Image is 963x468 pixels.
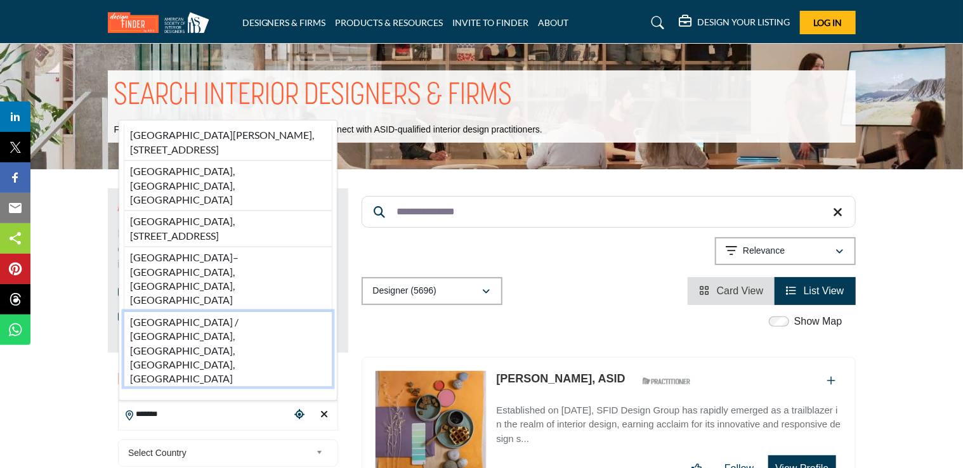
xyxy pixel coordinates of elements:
[290,401,309,429] div: Choose your current location
[453,17,529,28] a: INVITE TO FINDER
[496,370,625,387] p: Susan Ford, ASID
[496,403,842,446] p: Established on [DATE], SFID Design Group has rapidly emerged as a trailblazer in the realm of int...
[800,11,856,34] button: Log In
[786,285,844,296] a: View List
[699,285,763,296] a: View Card
[118,196,293,219] h2: ASID QUALIFIED DESIGNERS & MEMBERS
[119,402,290,427] input: Search Location
[124,211,332,247] li: [GEOGRAPHIC_DATA], [STREET_ADDRESS]
[108,12,216,33] img: Site Logo
[124,160,332,211] li: [GEOGRAPHIC_DATA], [GEOGRAPHIC_DATA], [GEOGRAPHIC_DATA]
[813,17,842,28] span: Log In
[717,285,764,296] span: Card View
[539,17,569,28] a: ABOUT
[373,285,436,297] p: Designer (5696)
[124,311,332,387] li: [GEOGRAPHIC_DATA] / [GEOGRAPHIC_DATA], [GEOGRAPHIC_DATA], [GEOGRAPHIC_DATA], [GEOGRAPHIC_DATA]
[743,245,785,257] p: Relevance
[114,77,513,116] h1: SEARCH INTERIOR DESIGNERS & FIRMS
[827,375,836,386] a: Add To List
[124,125,332,160] li: [GEOGRAPHIC_DATA][PERSON_NAME], [STREET_ADDRESS]
[639,13,672,33] a: Search
[118,287,128,297] input: ASID Qualified Practitioners checkbox
[336,17,443,28] a: PRODUCTS & RESOURCES
[119,120,337,401] div: Search Location
[715,237,856,265] button: Relevance
[688,277,775,305] li: Card View
[242,17,326,28] a: DESIGNERS & FIRMS
[698,16,790,28] h5: DESIGN YOUR LISTING
[775,277,855,305] li: List View
[794,314,842,329] label: Show Map
[638,374,695,389] img: ASID Qualified Practitioners Badge Icon
[315,401,334,429] div: Clear search location
[496,372,625,385] a: [PERSON_NAME], ASID
[118,369,184,392] h2: Distance Filter
[804,285,844,296] span: List View
[362,196,856,228] input: Search Keyword
[128,445,311,460] span: Select Country
[124,247,332,311] li: [GEOGRAPHIC_DATA]–[GEOGRAPHIC_DATA], [GEOGRAPHIC_DATA], [GEOGRAPHIC_DATA]
[118,312,128,322] input: ASID Members checkbox
[114,124,542,136] p: Find the interior design partner for your next project. Connect with ASID-qualified interior desi...
[362,277,502,305] button: Designer (5696)
[679,15,790,30] div: DESIGN YOUR LISTING
[118,226,338,272] p: Find Interior Designers, firms, suppliers, and organizations that support the profession and indu...
[496,396,842,446] a: Established on [DATE], SFID Design Group has rapidly emerged as a trailblazer in the realm of int...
